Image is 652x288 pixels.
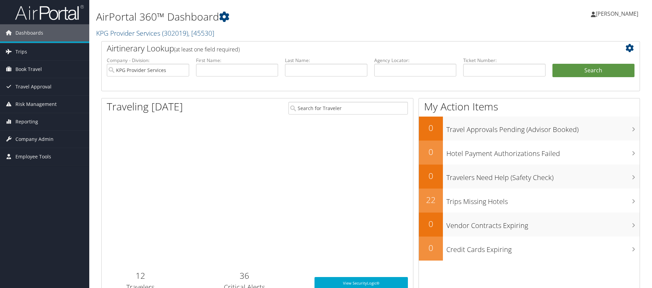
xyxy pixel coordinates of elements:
h1: AirPortal 360™ Dashboard [96,10,462,24]
span: (at least one field required) [174,46,240,53]
a: 0Travelers Need Help (Safety Check) [419,165,640,189]
a: [PERSON_NAME] [591,3,645,24]
label: Last Name: [285,57,367,64]
label: Agency Locator: [374,57,457,64]
h2: Airtinerary Lookup [107,43,590,54]
h2: 0 [419,242,443,254]
span: Dashboards [15,24,43,41]
span: Book Travel [15,61,42,78]
label: Ticket Number: [463,57,546,64]
h3: Hotel Payment Authorizations Failed [446,145,640,158]
h2: 12 [107,270,174,281]
a: KPG Provider Services [96,28,214,38]
h2: 36 [185,270,304,281]
span: ( 302019 ) [162,28,188,38]
button: Search [552,64,635,77]
a: 0Credit Cards Expiring [419,237,640,261]
input: Search for Traveler [288,102,408,115]
h1: My Action Items [419,99,640,114]
h3: Travel Approvals Pending (Advisor Booked) [446,121,640,134]
h3: Trips Missing Hotels [446,193,640,206]
span: Risk Management [15,96,57,113]
span: Trips [15,43,27,60]
span: Reporting [15,113,38,130]
h2: 0 [419,218,443,230]
h2: 0 [419,122,443,134]
img: airportal-logo.png [15,4,84,21]
h2: 0 [419,146,443,158]
a: 22Trips Missing Hotels [419,189,640,213]
h2: 22 [419,194,443,206]
span: Company Admin [15,131,54,148]
a: 0Travel Approvals Pending (Advisor Booked) [419,117,640,141]
span: Travel Approval [15,78,52,95]
h1: Traveling [DATE] [107,99,183,114]
h3: Credit Cards Expiring [446,241,640,254]
label: Company - Division: [107,57,189,64]
label: First Name: [196,57,278,64]
h2: 0 [419,170,443,182]
span: , [ 45530 ] [188,28,214,38]
span: Employee Tools [15,148,51,165]
h3: Vendor Contracts Expiring [446,217,640,230]
a: 0Hotel Payment Authorizations Failed [419,141,640,165]
span: [PERSON_NAME] [596,10,638,17]
a: 0Vendor Contracts Expiring [419,213,640,237]
h3: Travelers Need Help (Safety Check) [446,169,640,182]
